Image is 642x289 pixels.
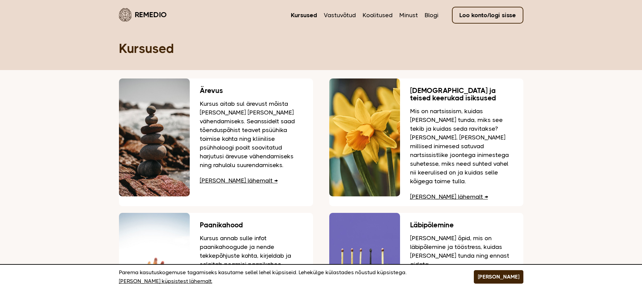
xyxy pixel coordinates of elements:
[452,7,523,24] a: Loo konto/logi sisse
[425,11,438,20] a: Blogi
[410,221,513,229] h3: Läbipõlemine
[119,40,523,57] h1: Kursused
[119,78,190,196] img: Rannas teineteise peale hoolikalt laotud kivid, mis hoiavad tasakaalu
[324,11,356,20] a: Vastuvõtud
[410,193,488,200] a: [PERSON_NAME] lähemalt
[200,99,303,169] p: Kursus aitab sul ärevust mõista [PERSON_NAME] [PERSON_NAME] vähendamiseks. Seanssidelt saad tõend...
[329,78,400,196] img: Nartsissid
[410,107,513,186] p: Mis on nartsissism, kuidas [PERSON_NAME] tunda, miks see tekib ja kuidas seda ravitakse? [PERSON_...
[119,8,131,22] img: Remedio logo
[474,270,523,284] button: [PERSON_NAME]
[363,11,393,20] a: Koolitused
[200,221,303,229] h3: Paanikahood
[200,177,278,184] a: [PERSON_NAME] lähemalt
[399,11,418,20] a: Minust
[410,234,513,269] p: [PERSON_NAME] õpid, mis on läbipõlemine ja tööstress, kuidas [PERSON_NAME] tunda ning ennast aidata.
[200,87,303,94] h3: Ärevus
[119,277,212,286] a: [PERSON_NAME] küpsistest lähemalt.
[291,11,317,20] a: Kursused
[119,268,457,286] p: Parema kasutuskogemuse tagamiseks kasutame sellel lehel küpsiseid. Lehekülge külastades nõustud k...
[119,7,167,23] a: Remedio
[410,87,513,102] h3: [DEMOGRAPHIC_DATA] ja teised keerukad isiksused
